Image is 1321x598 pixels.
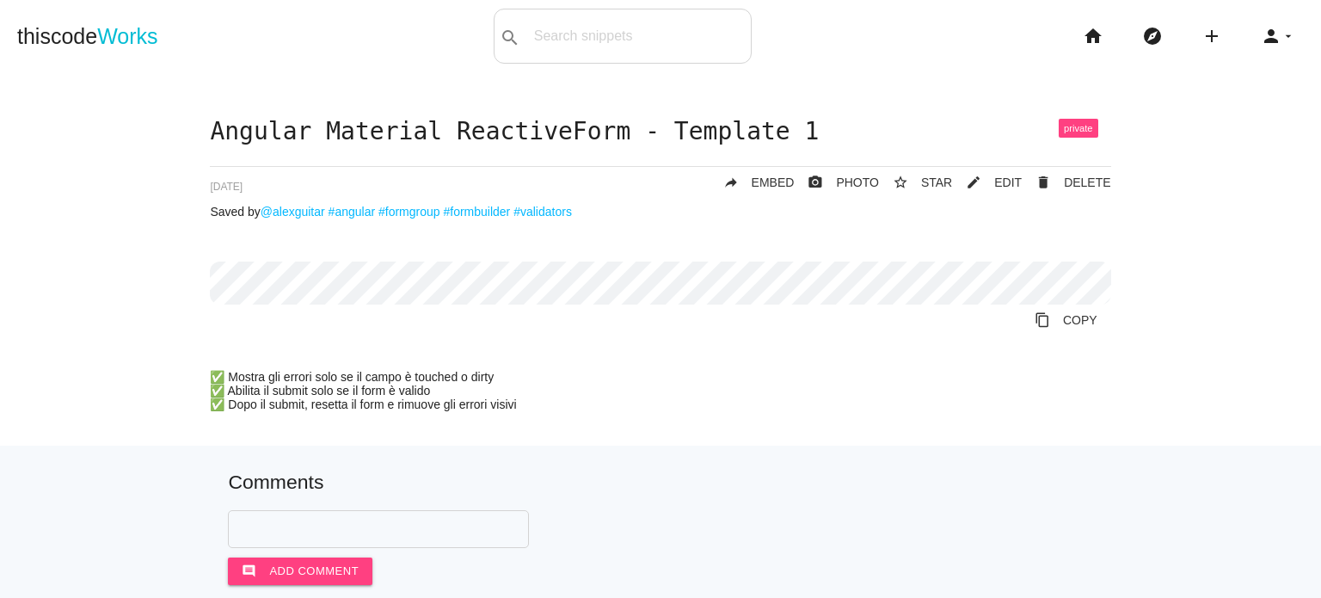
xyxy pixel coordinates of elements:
a: #formbuilder [443,205,510,219]
span: STAR [921,176,952,189]
i: star_border [893,167,908,198]
button: commentAdd comment [228,558,372,585]
a: photo_cameraPHOTO [794,167,879,198]
i: photo_camera [808,167,823,198]
a: #formgroup [378,205,440,219]
span: Works [97,24,157,48]
a: replyEMBED [710,167,795,198]
a: #angular [329,205,376,219]
p: Saved by [210,205,1110,219]
i: delete [1035,167,1051,198]
span: [DATE] [210,181,243,193]
a: @alexguitar [261,205,325,219]
h1: Angular Material ReactiveForm - Template 1 [210,119,1110,145]
i: search [500,10,520,65]
button: search [495,9,525,63]
a: mode_editEDIT [952,167,1022,198]
i: add [1201,9,1222,64]
span: EDIT [994,176,1022,189]
a: #validators [513,205,572,219]
a: Delete Post [1022,167,1110,198]
p: ✅ Mostra gli errori solo se il campo è touched o dirty ✅ Abilita il submit solo se il form è vali... [210,370,1110,411]
a: thiscodeWorks [17,9,158,64]
input: Search snippets [525,18,751,54]
i: reply [723,167,739,198]
i: comment [242,558,256,585]
i: mode_edit [966,167,981,198]
i: arrow_drop_down [1281,9,1295,64]
i: home [1083,9,1103,64]
span: DELETE [1064,176,1110,189]
span: EMBED [752,176,795,189]
i: person [1261,9,1281,64]
span: PHOTO [836,176,879,189]
i: explore [1142,9,1163,64]
button: star_borderSTAR [879,167,952,198]
h5: Comments [228,472,1092,493]
a: Copy to Clipboard [1021,305,1111,336]
i: content_copy [1035,305,1050,336]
